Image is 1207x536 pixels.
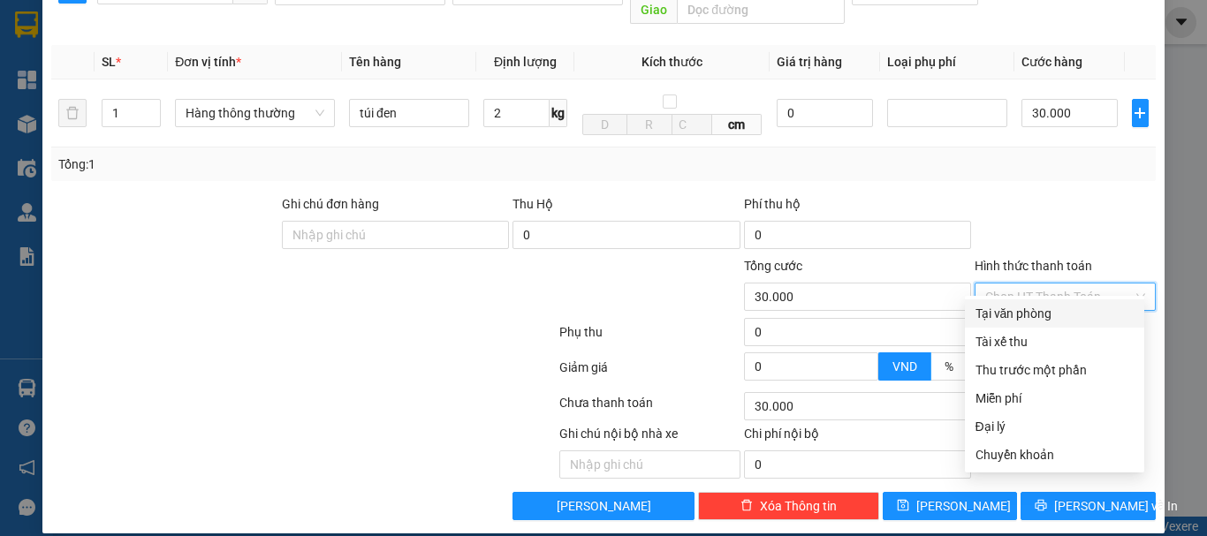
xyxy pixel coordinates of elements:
[880,45,1014,79] th: Loại phụ phí
[744,259,802,273] span: Tổng cước
[975,304,1134,323] div: Tại văn phòng
[975,332,1134,351] div: Tài xế thu
[559,450,740,479] input: Nhập ghi chú
[494,55,557,69] span: Định lượng
[557,496,651,516] span: [PERSON_NAME]
[744,424,971,450] div: Chi phí nội bộ
[58,99,87,127] button: delete
[641,55,702,69] span: Kích thước
[760,496,837,516] span: Xóa Thông tin
[975,389,1134,408] div: Miễn phí
[58,155,467,174] div: Tổng: 1
[1035,499,1047,513] span: printer
[626,114,672,135] input: R
[558,358,742,389] div: Giảm giá
[975,417,1134,436] div: Đại lý
[975,445,1134,464] div: Chuyển khoản
[175,55,241,69] span: Đơn vị tính
[672,114,712,135] input: C
[945,359,953,374] span: %
[883,492,1018,520] button: save[PERSON_NAME]
[712,114,763,135] span: cm
[349,99,469,127] input: VD: Bàn, Ghế
[1054,496,1178,516] span: [PERSON_NAME] và In
[897,499,909,513] span: save
[916,496,1011,516] span: [PERSON_NAME]
[582,114,627,135] input: D
[558,393,742,424] div: Chưa thanh toán
[1133,106,1148,120] span: plus
[512,492,694,520] button: [PERSON_NAME]
[744,194,971,221] div: Phí thu hộ
[777,99,873,127] input: 0
[558,322,742,353] div: Phụ thu
[1132,99,1149,127] button: plus
[975,259,1092,273] label: Hình thức thanh toán
[282,221,509,249] input: Ghi chú đơn hàng
[740,499,753,513] span: delete
[1021,55,1082,69] span: Cước hàng
[892,359,917,374] span: VND
[777,55,842,69] span: Giá trị hàng
[698,492,879,520] button: deleteXóa Thông tin
[102,55,116,69] span: SL
[349,55,401,69] span: Tên hàng
[282,197,379,211] label: Ghi chú đơn hàng
[559,424,740,450] div: Ghi chú nội bộ nhà xe
[1021,492,1156,520] button: printer[PERSON_NAME] và In
[975,360,1134,380] div: Thu trước một phần
[550,99,567,127] span: kg
[186,100,324,126] span: Hàng thông thường
[512,197,553,211] span: Thu Hộ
